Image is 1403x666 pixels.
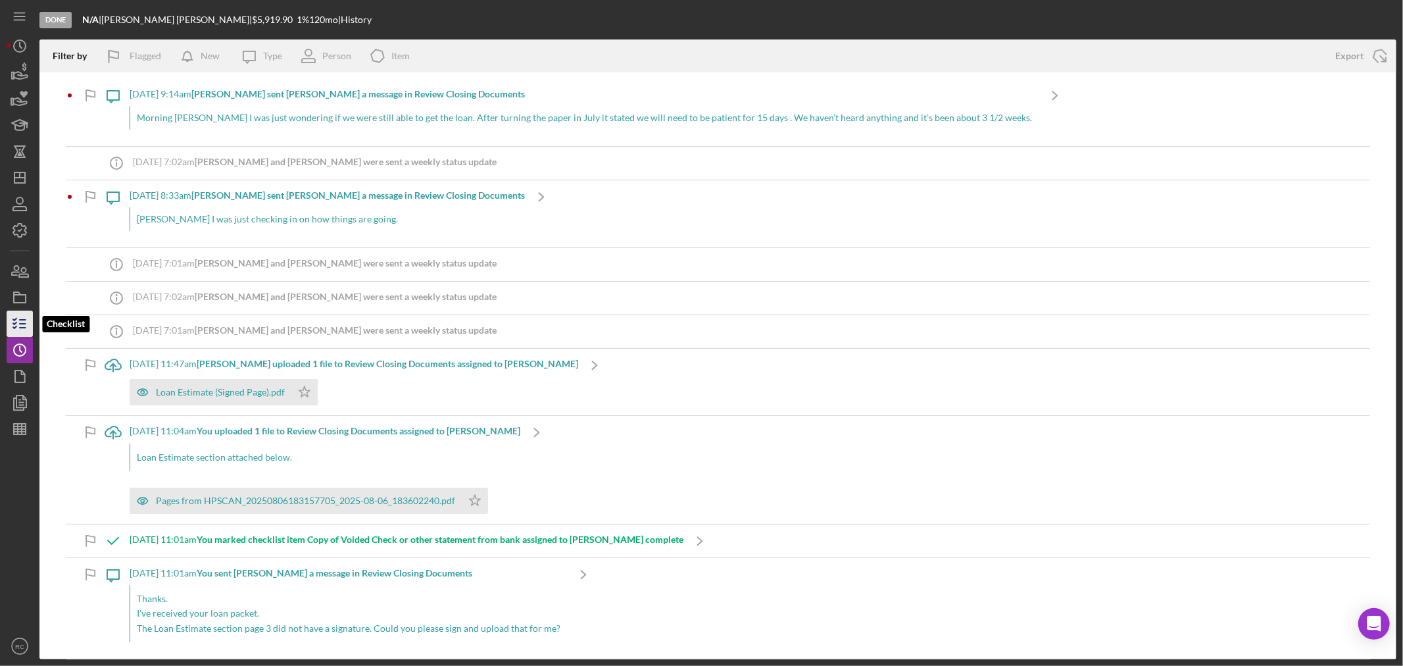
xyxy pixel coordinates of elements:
[137,592,560,606] p: Thanks.
[191,88,525,99] b: [PERSON_NAME] sent [PERSON_NAME] a message in Review Closing Documents
[137,450,514,465] p: Loan Estimate section attached below.
[130,207,525,231] div: [PERSON_NAME] I was just checking in on how things are going.
[252,14,297,25] div: $5,919.90
[195,291,497,302] b: [PERSON_NAME] and [PERSON_NAME] were sent a weekly status update
[130,190,525,201] div: [DATE] 8:33am
[197,358,578,369] b: [PERSON_NAME] uploaded 1 file to Review Closing Documents assigned to [PERSON_NAME]
[195,324,497,336] b: [PERSON_NAME] and [PERSON_NAME] were sent a weekly status update
[195,257,497,269] b: [PERSON_NAME] and [PERSON_NAME] were sent a weekly status update
[309,14,338,25] div: 120 mo
[133,325,497,336] div: [DATE] 7:01am
[263,51,282,61] div: Type
[130,426,520,436] div: [DATE] 11:04am
[156,496,455,506] div: Pages from HPSCAN_20250806183157705_2025-08-06_183602240.pdf
[39,12,72,28] div: Done
[133,157,497,167] div: [DATE] 7:02am
[297,14,309,25] div: 1 %
[130,568,567,578] div: [DATE] 11:01am
[97,180,558,247] a: [DATE] 8:33am[PERSON_NAME] sent [PERSON_NAME] a message in Review Closing Documents[PERSON_NAME] ...
[130,43,161,69] div: Flagged
[130,534,683,545] div: [DATE] 11:01am
[101,14,252,25] div: [PERSON_NAME] [PERSON_NAME] |
[130,379,318,405] button: Loan Estimate (Signed Page).pdf
[82,14,99,25] b: N/A
[195,156,497,167] b: [PERSON_NAME] and [PERSON_NAME] were sent a weekly status update
[137,606,560,621] p: I've received your loan packet.
[130,359,578,369] div: [DATE] 11:47am
[97,43,174,69] button: Flagged
[137,621,560,636] p: The Loan Estimate section page 3 did not have a signature. Could you please sign and upload that ...
[7,633,33,659] button: RC
[197,534,683,545] b: You marked checklist item Copy of Voided Check or other statement from bank assigned to [PERSON_N...
[97,558,600,659] a: [DATE] 11:01amYou sent [PERSON_NAME] a message in Review Closing DocumentsThanks.I've received yo...
[156,387,285,397] div: Loan Estimate (Signed Page).pdf
[174,43,233,69] button: New
[97,525,716,557] a: [DATE] 11:01amYou marked checklist item Copy of Voided Check or other statement from bank assigne...
[1358,608,1390,640] div: Open Intercom Messenger
[1335,43,1364,69] div: Export
[197,567,472,578] b: You sent [PERSON_NAME] a message in Review Closing Documents
[133,258,497,269] div: [DATE] 7:01am
[1322,43,1396,69] button: Export
[53,51,97,61] div: Filter by
[82,14,101,25] div: |
[338,14,372,25] div: | History
[197,425,520,436] b: You uploaded 1 file to Review Closing Documents assigned to [PERSON_NAME]
[97,349,611,415] a: [DATE] 11:47am[PERSON_NAME] uploaded 1 file to Review Closing Documents assigned to [PERSON_NAME]...
[191,190,525,201] b: [PERSON_NAME] sent [PERSON_NAME] a message in Review Closing Documents
[130,89,1039,99] div: [DATE] 9:14am
[15,643,24,650] text: RC
[201,43,220,69] div: New
[97,416,553,523] a: [DATE] 11:04amYou uploaded 1 file to Review Closing Documents assigned to [PERSON_NAME]Loan Estim...
[391,51,410,61] div: Item
[97,79,1071,146] a: [DATE] 9:14am[PERSON_NAME] sent [PERSON_NAME] a message in Review Closing DocumentsMorning [PERSO...
[130,106,1039,130] div: Morning [PERSON_NAME] I was just wondering if we were still able to get the loan. After turning t...
[130,488,488,514] button: Pages from HPSCAN_20250806183157705_2025-08-06_183602240.pdf
[322,51,351,61] div: Person
[133,292,497,302] div: [DATE] 7:02am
